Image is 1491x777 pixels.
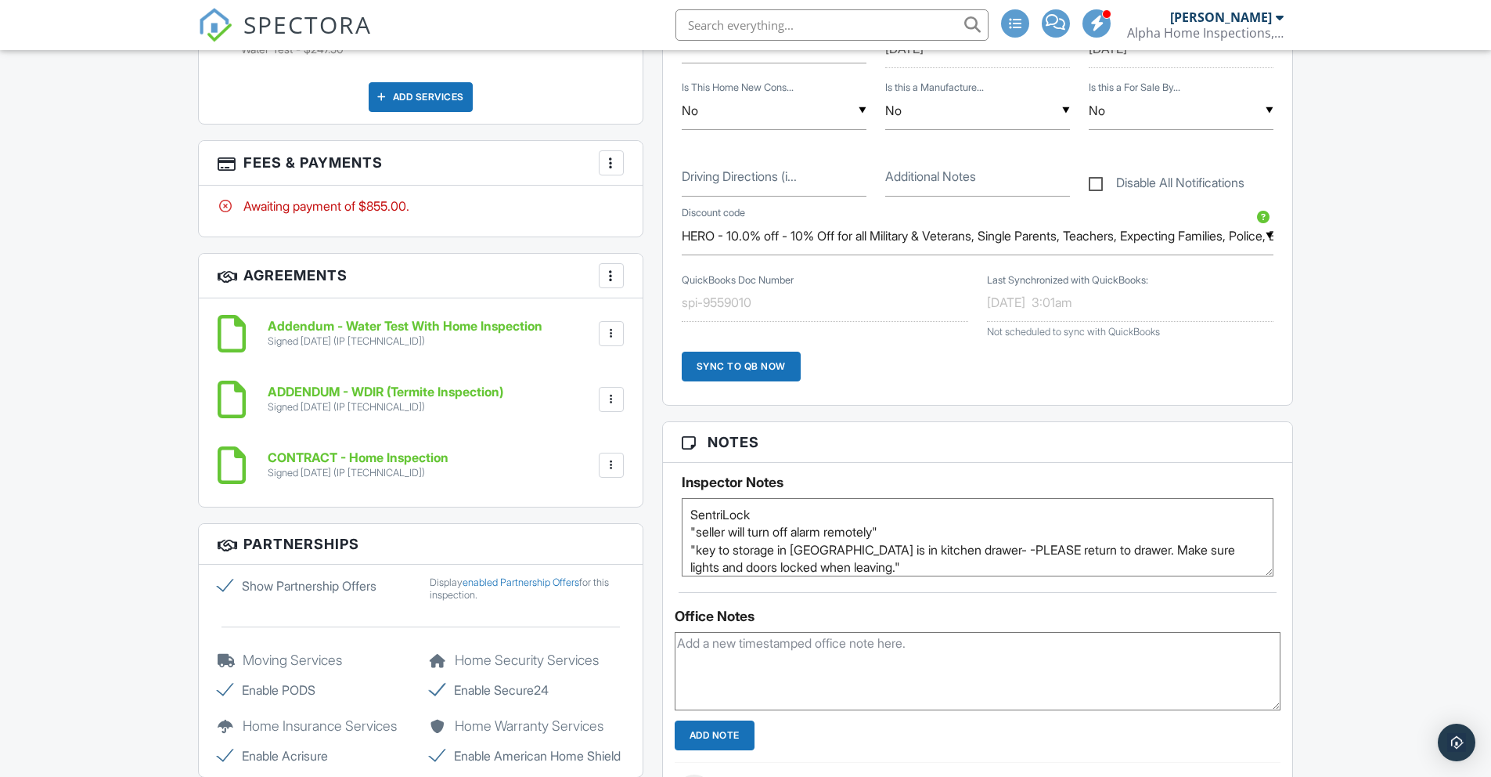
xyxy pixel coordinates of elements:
div: Alpha Home Inspections, LLC [1127,25,1284,41]
label: Enable PODS [218,681,412,699]
img: The Best Home Inspection Software - Spectora [198,8,232,42]
a: ADDENDUM - WDIR (Termite Inspection) Signed [DATE] (IP [TECHNICAL_ID]) [268,385,503,413]
a: enabled Partnership Offers [463,576,579,588]
h6: CONTRACT - Home Inspection [268,451,448,465]
h3: Fees & Payments [199,141,643,186]
label: Enable American Home Shield [430,746,624,765]
span: SPECTORA [243,8,372,41]
label: Discount code [682,206,745,220]
label: Driving Directions (if property isn't listed in Google Maps) [682,168,797,185]
div: Awaiting payment of $855.00. [218,197,624,215]
label: Is This Home New Construction? [682,81,794,95]
label: Additional Notes [885,168,976,185]
h5: Home Insurance Services [218,718,412,734]
label: Enable Secure24 [430,681,624,699]
label: Disable All Notifications [1089,175,1244,195]
div: Open Intercom Messenger [1438,724,1475,761]
input: Additional Notes [885,158,1070,197]
div: Display for this inspection. [430,576,624,602]
div: Sync to QB Now [682,352,801,381]
h6: Addendum - Water Test With Home Inspection [268,320,542,334]
input: Search everything... [675,9,989,41]
span: Not scheduled to sync with QuickBooks [987,326,1160,338]
a: Addendum - Water Test With Home Inspection Signed [DATE] (IP [TECHNICAL_ID]) [268,320,542,347]
div: Add Services [369,82,473,112]
h3: Partnerships [199,524,643,565]
label: Enable Acrisure [218,746,412,765]
label: QuickBooks Doc Number [682,273,794,287]
label: Is this a For Sale By Owner or Off Market Transaction? [1089,81,1180,95]
h6: ADDENDUM - WDIR (Termite Inspection) [268,385,503,399]
div: Signed [DATE] (IP [TECHNICAL_ID]) [268,335,542,348]
h3: Agreements [199,254,643,298]
div: [PERSON_NAME] [1170,9,1272,25]
div: Office Notes [675,609,1281,624]
a: SPECTORA [198,21,372,54]
label: Last Synchronized with QuickBooks: [987,273,1148,287]
input: Add Note [675,721,755,750]
label: Is this a Manufactured/Mobile home? [885,81,984,95]
h5: Moving Services [218,652,412,668]
h5: Home Security Services [430,652,624,668]
a: CONTRACT - Home Inspection Signed [DATE] (IP [TECHNICAL_ID]) [268,451,448,479]
div: Signed [DATE] (IP [TECHNICAL_ID]) [268,401,503,414]
h3: Notes [663,422,1293,463]
input: Driving Directions (if property isn't listed in Google Maps) [682,158,866,197]
h5: Inspector Notes [682,475,1274,490]
div: Signed [DATE] (IP [TECHNICAL_ID]) [268,467,448,479]
h5: Home Warranty Services [430,718,624,734]
label: Show Partnership Offers [218,576,412,595]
